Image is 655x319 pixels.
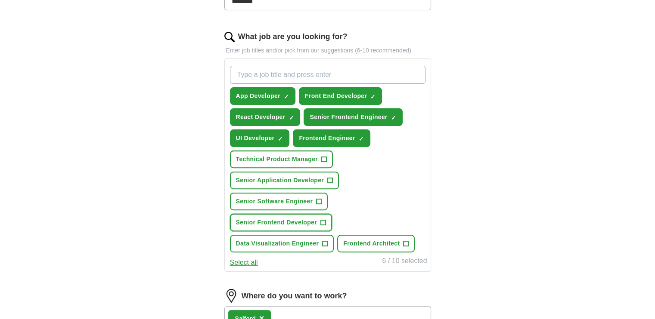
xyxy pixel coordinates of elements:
span: ✓ [370,93,376,100]
span: Frontend Engineer [299,134,355,143]
p: Enter job titles and/or pick from our suggestions (6-10 recommended) [224,46,431,55]
button: Senior Frontend Engineer✓ [304,108,402,126]
span: Senior Software Engineer [236,197,313,206]
button: Technical Product Manager [230,150,333,168]
span: Data Visualization Engineer [236,239,319,248]
button: Front End Developer✓ [299,87,382,105]
span: Senior Frontend Developer [236,218,317,227]
button: Frontend Engineer✓ [293,129,370,147]
span: ✓ [284,93,289,100]
span: Senior Frontend Engineer [310,113,387,122]
span: App Developer [236,92,280,101]
button: UI Developer✓ [230,129,290,147]
button: React Developer✓ [230,108,301,126]
span: ✓ [289,114,294,121]
button: Senior Software Engineer [230,193,328,210]
button: Data Visualization Engineer [230,235,334,252]
span: ✓ [391,114,396,121]
span: Technical Product Manager [236,155,318,164]
span: UI Developer [236,134,275,143]
button: Frontend Architect [337,235,415,252]
div: 6 / 10 selected [382,256,427,268]
button: Senior Frontend Developer [230,214,332,231]
label: What job are you looking for? [238,31,348,43]
span: React Developer [236,113,286,122]
span: Frontend Architect [343,239,400,248]
label: Where do you want to work? [242,290,347,302]
button: App Developer✓ [230,87,295,105]
button: Select all [230,258,258,268]
img: location.png [224,289,238,303]
span: Front End Developer [305,92,367,101]
span: Senior Application Developer [236,176,324,185]
span: ✓ [278,135,283,142]
img: search.png [224,32,235,42]
button: Senior Application Developer [230,172,339,189]
input: Type a job title and press enter [230,66,425,84]
span: ✓ [359,135,364,142]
